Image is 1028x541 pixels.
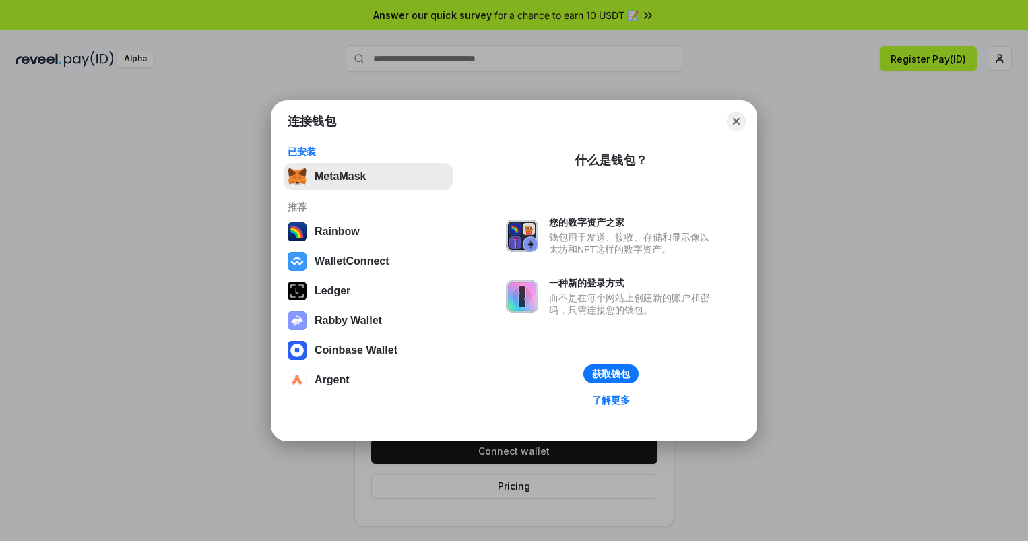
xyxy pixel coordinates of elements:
img: svg+xml,%3Csvg%20width%3D%2228%22%20height%3D%2228%22%20viewBox%3D%220%200%2028%2028%22%20fill%3D... [288,341,307,360]
div: 钱包用于发送、接收、存储和显示像以太坊和NFT这样的数字资产。 [549,231,716,255]
img: svg+xml,%3Csvg%20width%3D%2228%22%20height%3D%2228%22%20viewBox%3D%220%200%2028%2028%22%20fill%3D... [288,371,307,389]
div: 获取钱包 [592,368,630,380]
img: svg+xml,%3Csvg%20xmlns%3D%22http%3A%2F%2Fwww.w3.org%2F2000%2Fsvg%22%20fill%3D%22none%22%20viewBox... [288,311,307,330]
div: 您的数字资产之家 [549,216,716,228]
div: WalletConnect [315,255,389,267]
button: Rabby Wallet [284,307,453,334]
img: svg+xml,%3Csvg%20xmlns%3D%22http%3A%2F%2Fwww.w3.org%2F2000%2Fsvg%22%20fill%3D%22none%22%20viewBox... [506,280,538,313]
div: Coinbase Wallet [315,344,397,356]
h1: 连接钱包 [288,113,336,129]
button: Rainbow [284,218,453,245]
button: Argent [284,367,453,393]
a: 了解更多 [584,391,638,409]
button: Ledger [284,278,453,305]
button: Coinbase Wallet [284,337,453,364]
div: Rainbow [315,226,360,238]
div: 而不是在每个网站上创建新的账户和密码，只需连接您的钱包。 [549,292,716,316]
img: svg+xml,%3Csvg%20xmlns%3D%22http%3A%2F%2Fwww.w3.org%2F2000%2Fsvg%22%20width%3D%2228%22%20height%3... [288,282,307,300]
div: Ledger [315,285,350,297]
img: svg+xml,%3Csvg%20xmlns%3D%22http%3A%2F%2Fwww.w3.org%2F2000%2Fsvg%22%20fill%3D%22none%22%20viewBox... [506,220,538,252]
div: 推荐 [288,201,449,213]
div: 了解更多 [592,394,630,406]
div: Argent [315,374,350,386]
button: 获取钱包 [583,364,639,383]
div: 什么是钱包？ [575,152,647,168]
button: MetaMask [284,163,453,190]
img: svg+xml,%3Csvg%20fill%3D%22none%22%20height%3D%2233%22%20viewBox%3D%220%200%2035%2033%22%20width%... [288,167,307,186]
button: Close [727,112,746,131]
div: Rabby Wallet [315,315,382,327]
img: svg+xml,%3Csvg%20width%3D%22120%22%20height%3D%22120%22%20viewBox%3D%220%200%20120%20120%22%20fil... [288,222,307,241]
div: MetaMask [315,170,366,183]
div: 一种新的登录方式 [549,277,716,289]
img: svg+xml,%3Csvg%20width%3D%2228%22%20height%3D%2228%22%20viewBox%3D%220%200%2028%2028%22%20fill%3D... [288,252,307,271]
button: WalletConnect [284,248,453,275]
div: 已安装 [288,146,449,158]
